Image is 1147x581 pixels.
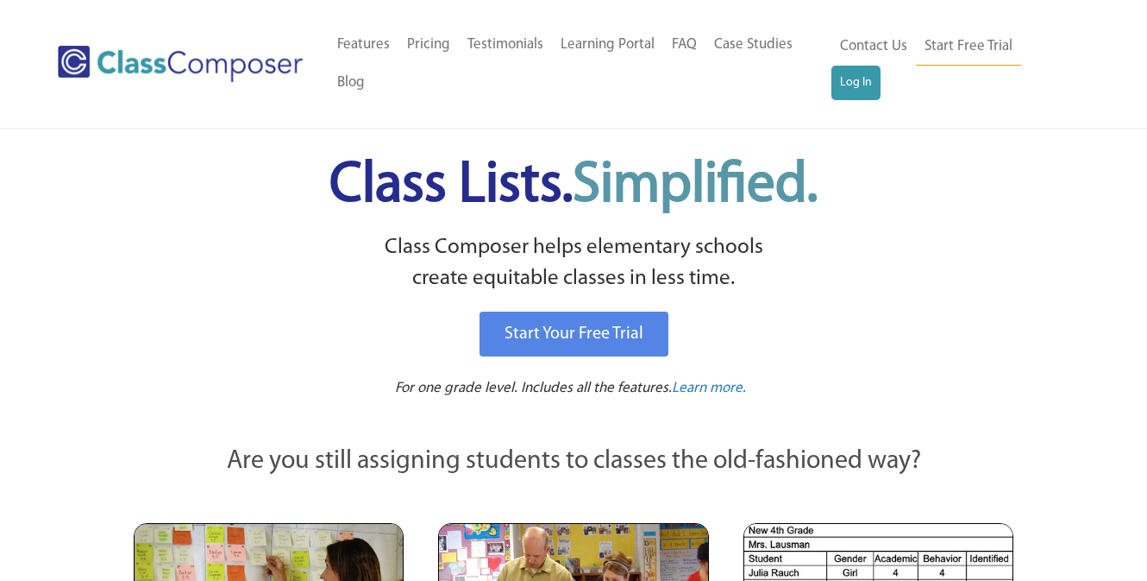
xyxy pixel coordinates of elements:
[398,26,459,64] a: Pricing
[552,26,663,64] a: Learning Portal
[395,381,672,395] span: For one grade level. Includes all the features.
[134,443,1013,481] p: Are you still assigning students to classes the old-fashioned way?
[705,26,801,64] a: Case Studies
[329,26,832,102] nav: Header Menu
[672,381,746,395] span: Learn more.
[831,28,916,66] a: Contact Us
[505,325,643,343] span: Start Your Free Trial
[672,378,746,400] a: Learn more.
[131,232,1016,295] p: Class Composer helps elementary schools create equitable classes in less time.
[479,312,668,357] a: Start Your Free Trial
[459,26,552,64] a: Testimonials
[916,28,1021,66] a: Start Free Trial
[663,26,705,64] a: FAQ
[329,64,373,102] a: Blog
[329,26,398,64] a: Features
[573,158,818,214] span: Simplified.
[58,46,303,82] img: Class Composer
[831,66,881,100] a: Log In
[329,158,818,214] span: Class Lists.
[831,28,1076,100] nav: Header Menu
